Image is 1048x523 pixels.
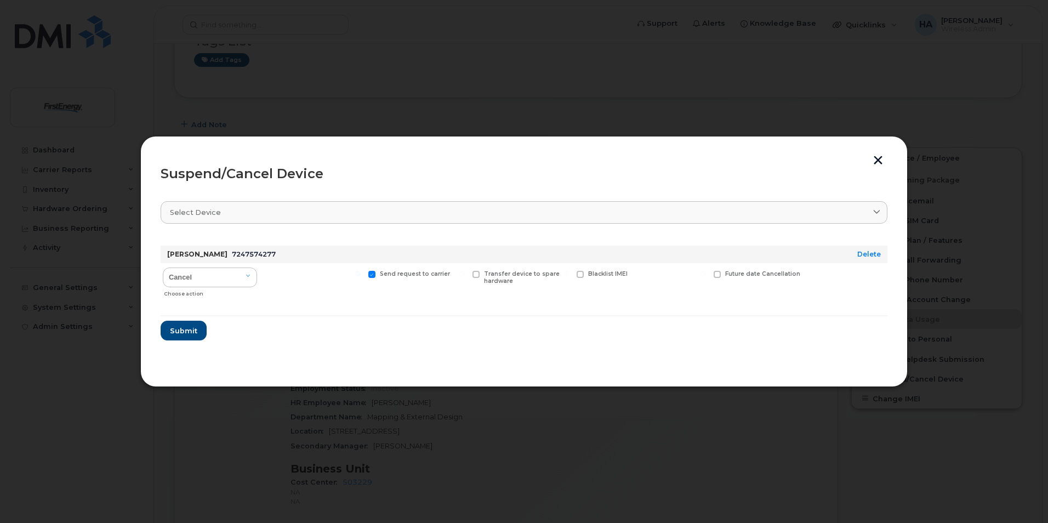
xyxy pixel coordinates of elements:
span: Blacklist IMEI [588,270,628,277]
input: Future date Cancellation [700,271,706,276]
strong: [PERSON_NAME] [167,250,227,258]
iframe: Messenger Launcher [1000,475,1040,515]
span: 7247574277 [232,250,276,258]
span: Select device [170,207,221,218]
span: Send request to carrier [380,270,450,277]
input: Blacklist IMEI [563,271,569,276]
button: Submit [161,321,207,340]
a: Select device [161,201,887,224]
input: Transfer device to spare hardware [459,271,465,276]
div: Choose action [164,285,257,298]
input: Send request to carrier [355,271,361,276]
a: Delete [857,250,881,258]
span: Submit [170,326,197,336]
div: Suspend/Cancel Device [161,167,887,180]
span: Future date Cancellation [725,270,800,277]
span: Transfer device to spare hardware [484,270,560,285]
